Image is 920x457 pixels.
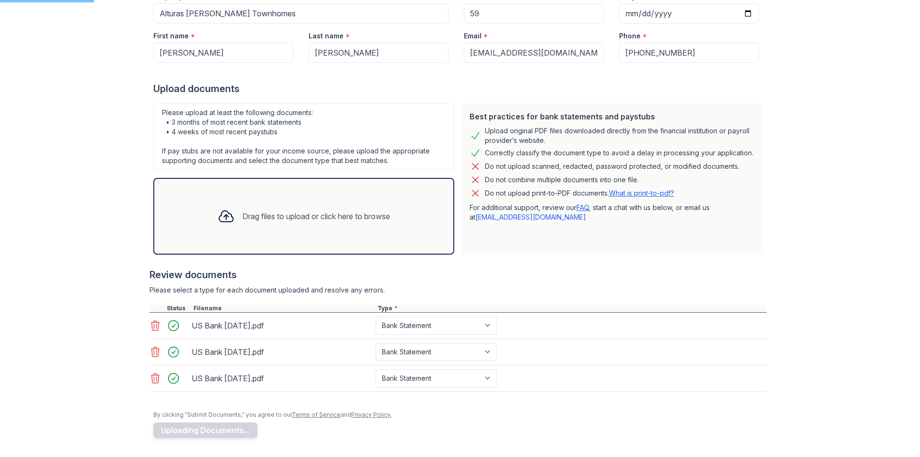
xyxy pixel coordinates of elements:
div: Type [376,305,767,312]
label: First name [153,31,189,41]
p: For additional support, review our , start a chat with us below, or email us at [470,203,755,222]
div: Upload documents [153,82,767,95]
p: Do not upload print-to-PDF documents. [485,188,674,198]
label: Email [464,31,482,41]
label: Phone [619,31,641,41]
div: By clicking "Submit Documents," you agree to our and [153,411,767,419]
button: Uploading Documents... [153,422,257,438]
a: [EMAIL_ADDRESS][DOMAIN_NAME] [475,213,586,221]
div: Drag files to upload or click here to browse [242,211,390,222]
div: Upload original PDF files downloaded directly from the financial institution or payroll provider’... [485,126,755,145]
a: Terms of Service [292,411,341,418]
div: Please upload at least the following documents: • 3 months of most recent bank statements • 4 wee... [153,103,454,170]
div: Please select a type for each document uploaded and resolve any errors. [149,285,767,295]
div: US Bank [DATE].pdf [192,344,372,360]
a: FAQ [576,203,589,211]
div: Review documents [149,268,767,281]
div: Correctly classify the document type to avoid a delay in processing your application. [485,147,753,159]
label: Last name [309,31,344,41]
a: What is print-to-pdf? [609,189,674,197]
div: Do not combine multiple documents into one file. [485,174,639,186]
div: Best practices for bank statements and paystubs [470,111,755,122]
a: Privacy Policy. [351,411,391,418]
div: Status [165,305,192,312]
div: Filename [192,305,376,312]
div: US Bank [DATE].pdf [192,371,372,386]
div: Do not upload scanned, redacted, password protected, or modified documents. [485,161,739,172]
div: US Bank [DATE].pdf [192,318,372,333]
